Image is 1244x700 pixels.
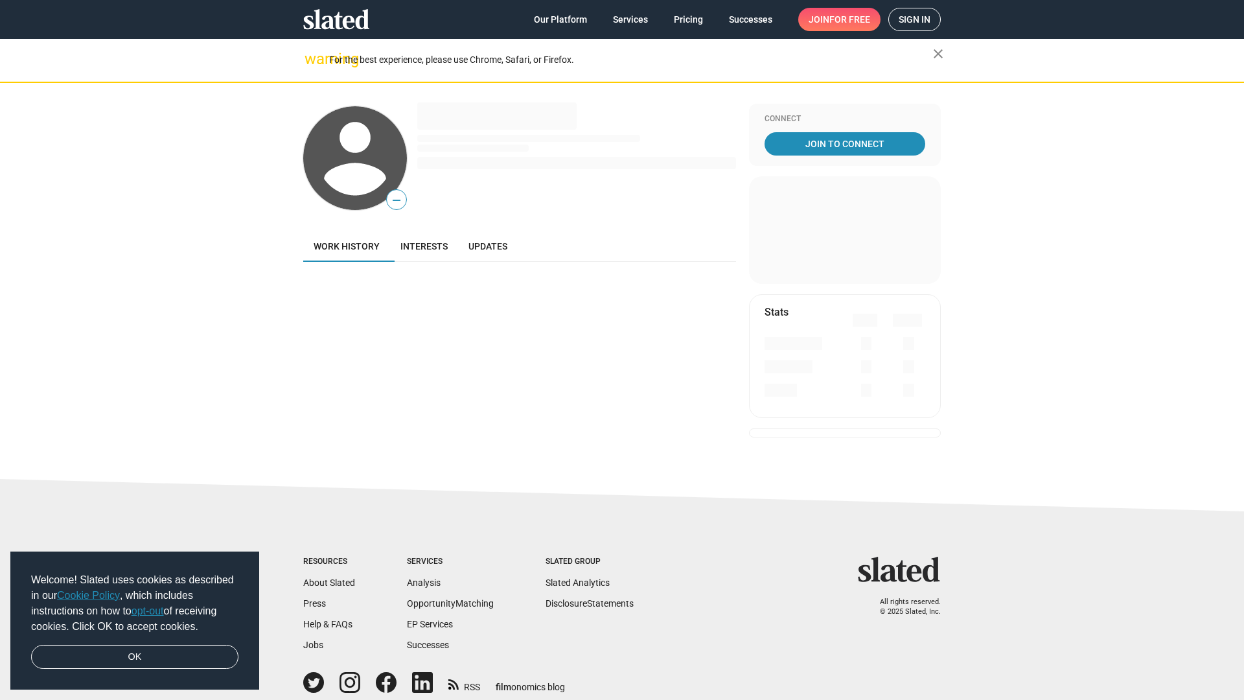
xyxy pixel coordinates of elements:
[407,598,494,609] a: OpportunityMatching
[303,231,390,262] a: Work history
[829,8,870,31] span: for free
[303,619,352,629] a: Help & FAQs
[303,640,323,650] a: Jobs
[798,8,881,31] a: Joinfor free
[314,241,380,251] span: Work history
[765,132,925,156] a: Join To Connect
[132,605,164,616] a: opt-out
[458,231,518,262] a: Updates
[303,577,355,588] a: About Slated
[31,572,238,635] span: Welcome! Slated uses cookies as described in our , which includes instructions on how to of recei...
[719,8,783,31] a: Successes
[448,673,480,694] a: RSS
[387,192,406,209] span: —
[329,51,933,69] div: For the best experience, please use Chrome, Safari, or Firefox.
[496,682,511,692] span: film
[546,598,634,609] a: DisclosureStatements
[407,557,494,567] div: Services
[468,241,507,251] span: Updates
[767,132,923,156] span: Join To Connect
[603,8,658,31] a: Services
[10,552,259,690] div: cookieconsent
[663,8,713,31] a: Pricing
[57,590,120,601] a: Cookie Policy
[303,598,326,609] a: Press
[305,51,320,67] mat-icon: warning
[765,305,789,319] mat-card-title: Stats
[899,8,930,30] span: Sign in
[524,8,597,31] a: Our Platform
[534,8,587,31] span: Our Platform
[546,557,634,567] div: Slated Group
[930,46,946,62] mat-icon: close
[866,598,941,616] p: All rights reserved. © 2025 Slated, Inc.
[400,241,448,251] span: Interests
[888,8,941,31] a: Sign in
[674,8,703,31] span: Pricing
[809,8,870,31] span: Join
[407,619,453,629] a: EP Services
[729,8,772,31] span: Successes
[546,577,610,588] a: Slated Analytics
[407,640,449,650] a: Successes
[613,8,648,31] span: Services
[496,671,565,694] a: filmonomics blog
[765,114,925,124] div: Connect
[407,577,441,588] a: Analysis
[31,645,238,670] a: dismiss cookie message
[303,557,355,567] div: Resources
[390,231,458,262] a: Interests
